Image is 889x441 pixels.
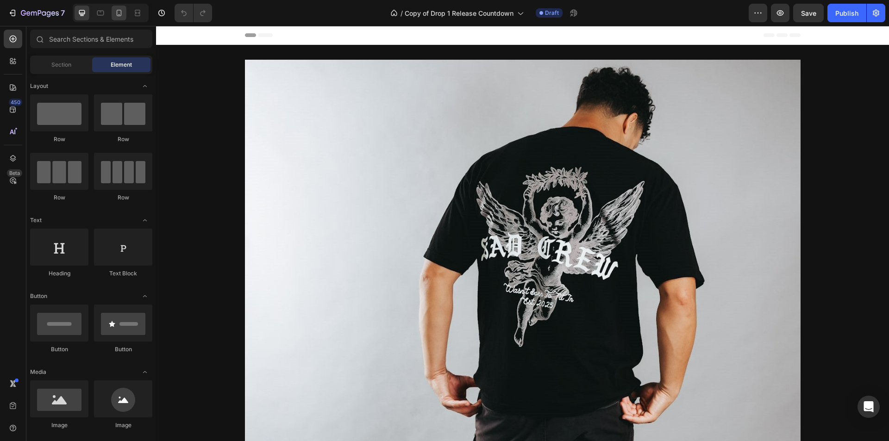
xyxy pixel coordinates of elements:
[156,26,889,441] iframe: Design area
[51,61,71,69] span: Section
[94,421,152,429] div: Image
[30,193,88,202] div: Row
[827,4,866,22] button: Publish
[793,4,824,22] button: Save
[30,368,46,376] span: Media
[138,213,152,228] span: Toggle open
[30,82,48,90] span: Layout
[30,135,88,143] div: Row
[61,7,65,19] p: 7
[858,396,880,418] div: Open Intercom Messenger
[30,30,152,48] input: Search Sections & Elements
[94,135,152,143] div: Row
[94,193,152,202] div: Row
[405,8,513,18] span: Copy of Drop 1 Release Countdown
[94,269,152,278] div: Text Block
[30,269,88,278] div: Heading
[94,345,152,354] div: Button
[138,365,152,379] span: Toggle open
[30,292,47,300] span: Button
[175,4,212,22] div: Undo/Redo
[9,99,22,106] div: 450
[111,61,132,69] span: Element
[835,8,858,18] div: Publish
[30,345,88,354] div: Button
[801,9,816,17] span: Save
[30,421,88,429] div: Image
[7,169,22,177] div: Beta
[401,8,403,18] span: /
[4,4,69,22] button: 7
[138,289,152,304] span: Toggle open
[138,79,152,93] span: Toggle open
[545,9,559,17] span: Draft
[30,216,42,224] span: Text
